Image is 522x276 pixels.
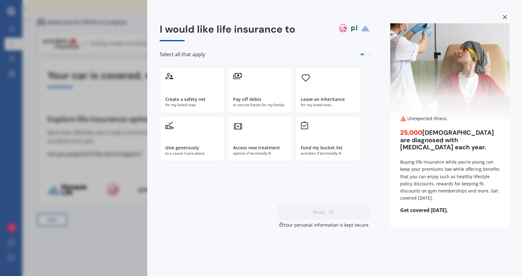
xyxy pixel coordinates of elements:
div: Your personal information is kept secure [277,222,370,228]
span: I would like life insurance to [160,23,295,36]
div: Leave an inheritance [301,96,345,102]
img: aia logo [338,23,348,33]
span: Select all that apply [160,51,205,57]
div: options if terminally ill [233,151,287,156]
div: for my loved ones [301,102,355,108]
div: Pay off debts [233,96,261,102]
div: activities if terminally ill [301,151,355,156]
button: Next [277,205,370,219]
div: to a cause I care about [165,151,219,156]
span: 25,000 [400,129,422,137]
div: Buying life insurance while you're young can keep your premiums low while offering benefits that ... [400,158,500,201]
span: Get covered [DATE]. [390,207,510,213]
div: Create a safety net [165,96,206,102]
div: Access new treatment [233,145,280,151]
img: pinnacle life logo [360,23,370,33]
div: Give generously [165,145,199,151]
div: to secure future for my family [233,102,287,108]
div: Unexpected illness [400,115,500,122]
div: Fund my bucket list [301,145,343,151]
img: Unexpected illness [390,23,510,123]
div: for my loved ones [165,102,219,108]
img: partners life logo [349,23,359,33]
div: [DEMOGRAPHIC_DATA] are diagnosed with [MEDICAL_DATA] each year. [400,129,500,151]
